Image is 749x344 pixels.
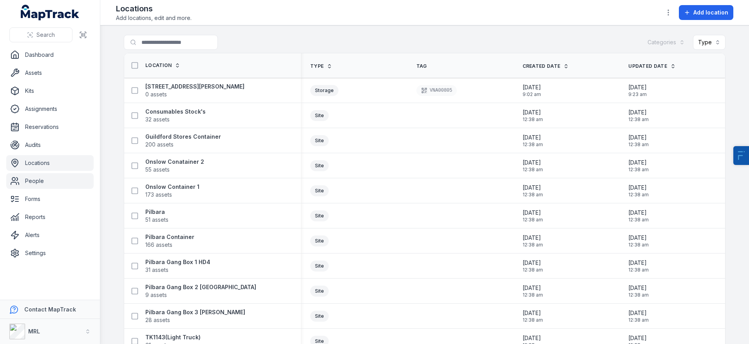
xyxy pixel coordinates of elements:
[310,110,329,121] div: Site
[523,134,543,141] span: [DATE]
[30,264,48,270] span: Home
[145,316,170,324] span: 28 assets
[145,166,170,174] span: 55 assets
[693,35,725,50] button: Type
[145,133,221,148] a: Guildford Stores Container200 assets
[6,101,94,117] a: Assignments
[24,306,76,313] strong: Contact MapTrack
[145,158,204,166] strong: Onslow Conatainer 2
[145,291,167,299] span: 9 assets
[145,116,170,123] span: 32 assets
[628,309,649,323] time: 15/09/2025, 12:38:53 am
[145,91,167,98] span: 0 assets
[523,159,543,173] time: 15/09/2025, 12:38:53 am
[628,334,649,342] span: [DATE]
[523,63,569,69] a: Created Date
[523,284,543,292] span: [DATE]
[679,5,733,20] button: Add location
[523,259,543,273] time: 15/09/2025, 12:38:53 am
[628,259,649,273] time: 15/09/2025, 12:38:53 am
[310,286,329,297] div: Site
[145,141,174,148] span: 200 assets
[310,63,332,69] a: Type
[523,309,543,317] span: [DATE]
[78,244,157,276] button: Messages
[135,13,149,27] div: Close
[145,233,194,241] strong: Pilbara Container
[628,109,649,123] time: 15/09/2025, 12:38:53 am
[145,258,210,274] a: Pilbara Gang Box 1 HD431 assets
[523,292,543,298] span: 12:38 am
[145,208,168,216] strong: Pilbara
[523,184,543,198] time: 15/09/2025, 12:38:53 am
[628,267,649,273] span: 12:38 am
[145,266,168,274] span: 31 assets
[628,209,649,223] time: 15/09/2025, 12:38:53 am
[523,334,543,342] span: [DATE]
[523,309,543,323] time: 15/09/2025, 12:38:53 am
[145,62,172,69] span: Location
[310,135,329,146] div: Site
[628,167,649,173] span: 12:38 am
[523,317,543,323] span: 12:38 am
[523,83,541,91] span: [DATE]
[523,184,543,192] span: [DATE]
[523,234,543,242] span: [DATE]
[628,159,649,173] time: 15/09/2025, 12:38:53 am
[145,183,199,199] a: Onslow Container 1173 assets
[523,116,543,123] span: 12:38 am
[9,27,72,42] button: Search
[6,65,94,81] a: Assets
[145,158,204,174] a: Onslow Conatainer 255 assets
[310,261,329,272] div: Site
[523,83,541,98] time: 15/09/2025, 9:02:34 am
[523,109,543,116] span: [DATE]
[116,3,192,14] h2: Locations
[21,5,80,20] a: MapTrack
[523,209,543,223] time: 15/09/2025, 12:38:53 am
[523,167,543,173] span: 12:38 am
[145,216,168,224] span: 51 assets
[145,133,221,141] strong: Guildford Stores Container
[628,217,649,223] span: 12:38 am
[145,62,180,69] a: Location
[628,292,649,298] span: 12:38 am
[6,83,94,99] a: Kits
[628,159,649,167] span: [DATE]
[145,283,256,291] strong: Pilbara Gang Box 2 [GEOGRAPHIC_DATA]
[145,308,245,324] a: Pilbara Gang Box 3 [PERSON_NAME]28 assets
[628,184,649,192] span: [DATE]
[6,47,94,63] a: Dashboard
[628,234,649,248] time: 15/09/2025, 12:38:53 am
[8,105,149,127] div: Send us a message
[145,108,206,123] a: Consumables Stock's32 assets
[628,134,649,148] time: 15/09/2025, 12:38:53 am
[523,242,543,248] span: 12:38 am
[6,245,94,261] a: Settings
[104,264,131,270] span: Messages
[6,137,94,153] a: Audits
[628,63,676,69] a: Updated Date
[310,185,329,196] div: Site
[628,63,667,69] span: Updated Date
[523,259,543,267] span: [DATE]
[523,284,543,298] time: 15/09/2025, 12:38:53 am
[16,112,131,120] div: Send us a message
[16,69,141,96] p: Welcome to MapTrack
[416,63,427,69] span: Tag
[523,63,561,69] span: Created Date
[628,234,649,242] span: [DATE]
[523,141,543,148] span: 12:38 am
[36,31,55,39] span: Search
[310,160,329,171] div: Site
[523,159,543,167] span: [DATE]
[145,83,244,98] a: [STREET_ADDRESS][PERSON_NAME]0 assets
[628,309,649,317] span: [DATE]
[628,184,649,198] time: 15/09/2025, 12:38:53 am
[628,192,649,198] span: 12:38 am
[145,108,206,116] strong: Consumables Stock's
[693,9,728,16] span: Add location
[310,85,338,96] div: Storage
[6,209,94,225] a: Reports
[6,191,94,207] a: Forms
